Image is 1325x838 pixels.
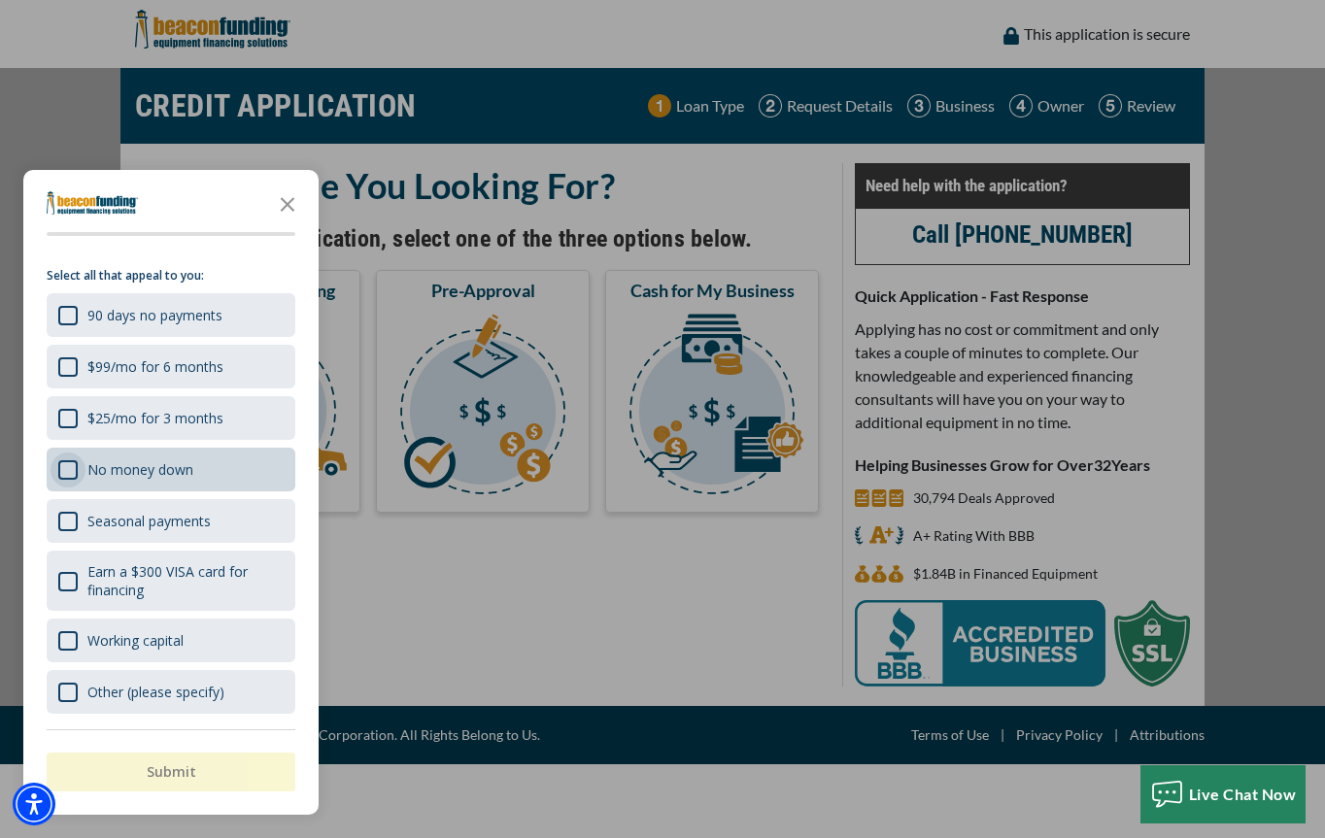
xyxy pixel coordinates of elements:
div: No money down [47,448,295,491]
div: $99/mo for 6 months [47,345,295,388]
div: Working capital [47,619,295,662]
div: Earn a $300 VISA card for financing [47,551,295,611]
div: Other (please specify) [47,670,295,714]
div: 90 days no payments [47,293,295,337]
button: Submit [47,753,295,791]
span: Live Chat Now [1189,785,1297,803]
div: 90 days no payments [87,306,222,324]
div: Survey [23,170,319,815]
div: Earn a $300 VISA card for financing [87,562,284,599]
div: Seasonal payments [47,499,295,543]
div: No money down [87,460,193,479]
button: Close the survey [268,184,307,222]
button: Live Chat Now [1140,765,1307,823]
div: Accessibility Menu [13,783,55,825]
p: Select all that appeal to you: [47,266,295,285]
div: Working capital [87,631,184,650]
img: Company logo [47,191,138,215]
div: $25/mo for 3 months [87,409,223,427]
div: Other (please specify) [87,683,224,701]
div: Seasonal payments [87,512,211,530]
div: $99/mo for 6 months [87,357,223,376]
div: $25/mo for 3 months [47,396,295,440]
